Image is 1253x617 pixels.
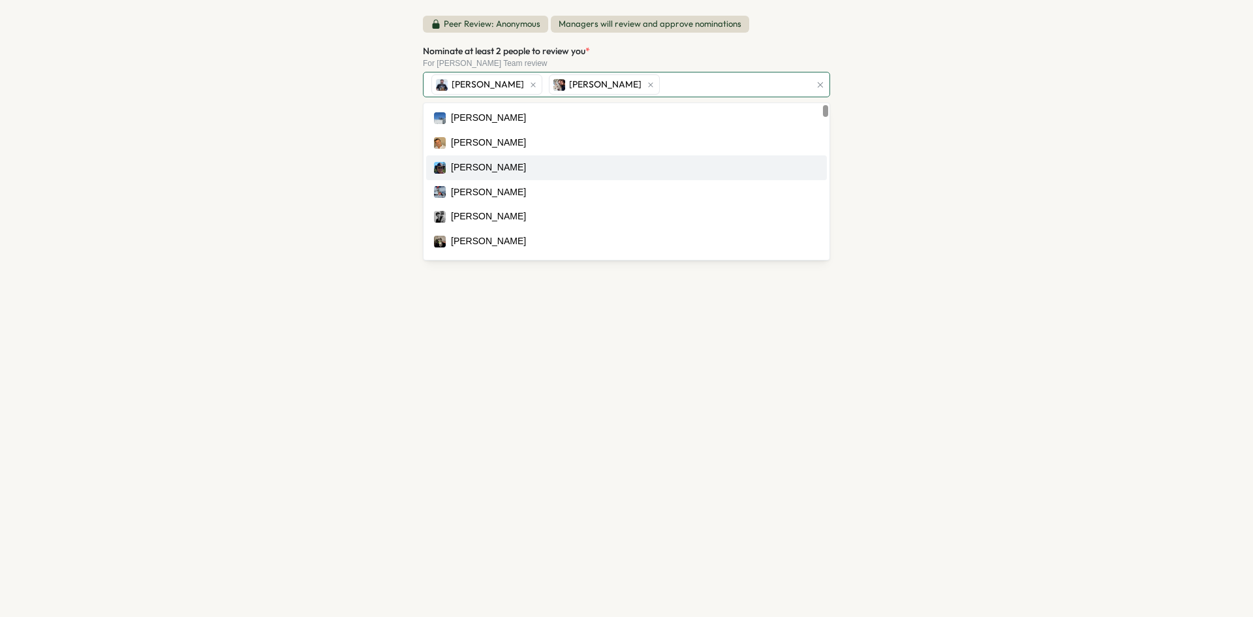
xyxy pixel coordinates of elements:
img: Jacob Martinez [434,236,446,247]
img: Alyssa Higdon [434,186,446,198]
div: [PERSON_NAME] [451,185,526,200]
span: Nominate at least 2 people to review you [423,45,585,57]
img: Eric Larkin [434,162,446,174]
div: [PERSON_NAME] [451,259,526,274]
img: Jose Padilla [553,79,565,91]
img: Julien Favero [434,112,446,124]
img: Ranjeet [434,137,446,149]
div: [PERSON_NAME] [451,234,526,249]
div: For [PERSON_NAME] Team review [423,59,830,68]
img: David Crudo [436,79,448,91]
div: [PERSON_NAME] [451,136,526,150]
p: Peer Review: Anonymous [444,18,540,30]
div: [PERSON_NAME] [451,210,526,224]
img: Francisco Fernando [434,211,446,223]
span: [PERSON_NAME] [569,78,642,92]
div: [PERSON_NAME] [451,161,526,175]
span: Managers will review and approve nominations [551,16,749,33]
img: Oscar Escalante [434,260,446,272]
span: [PERSON_NAME] [452,78,524,92]
div: [PERSON_NAME] [451,111,526,125]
